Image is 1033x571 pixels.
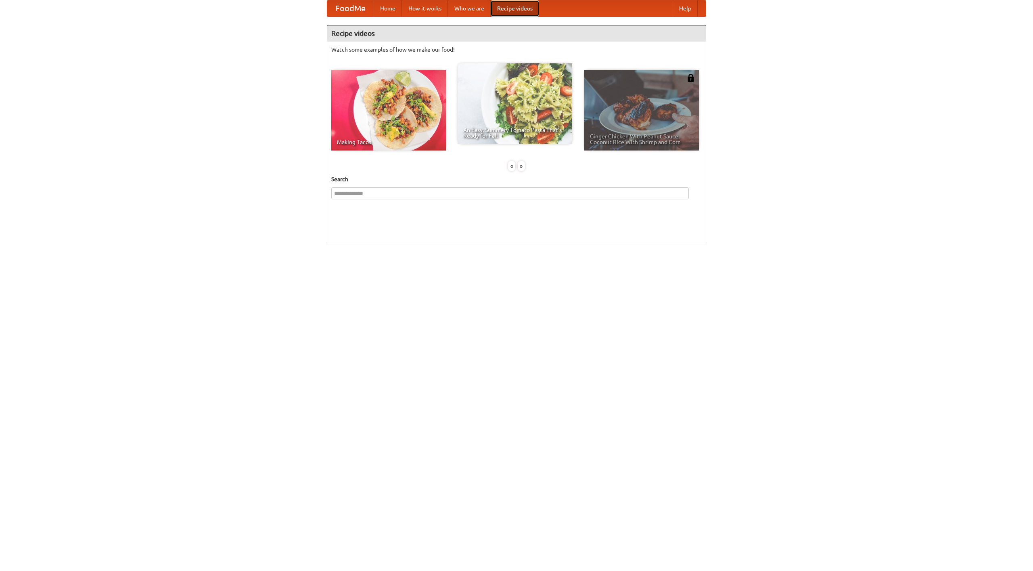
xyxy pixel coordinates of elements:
a: An Easy, Summery Tomato Pasta That's Ready for Fall [458,63,572,144]
h5: Search [331,175,702,183]
img: 483408.png [687,74,695,82]
span: Making Tacos [337,139,440,145]
a: Home [374,0,402,17]
a: How it works [402,0,448,17]
a: Recipe videos [491,0,539,17]
p: Watch some examples of how we make our food! [331,46,702,54]
span: An Easy, Summery Tomato Pasta That's Ready for Fall [463,127,567,138]
h4: Recipe videos [327,25,706,42]
div: « [508,161,515,171]
a: Help [673,0,698,17]
div: » [518,161,525,171]
a: FoodMe [327,0,374,17]
a: Who we are [448,0,491,17]
a: Making Tacos [331,70,446,151]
